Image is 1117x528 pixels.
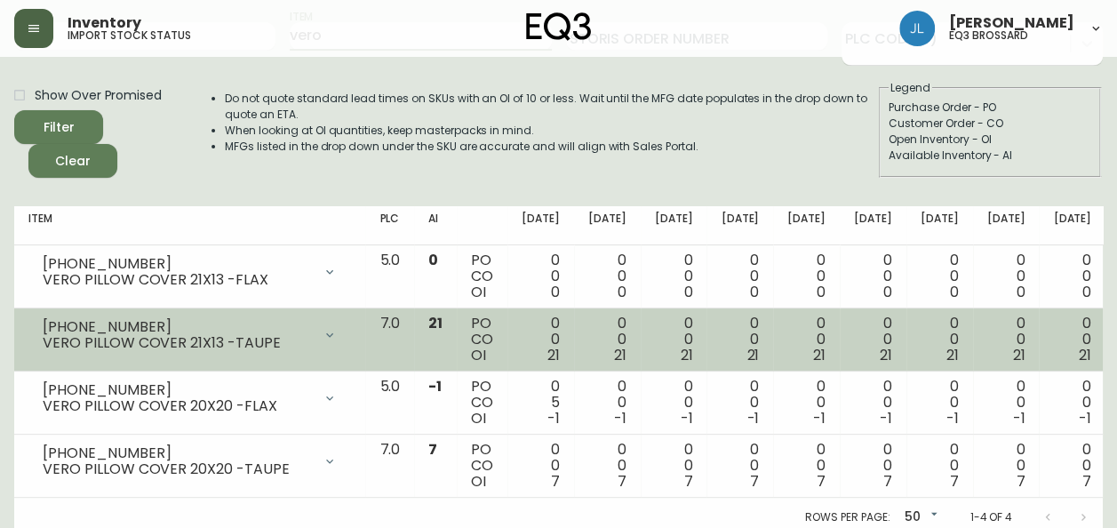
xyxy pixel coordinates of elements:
div: 0 0 [854,316,892,364]
span: 0 [817,282,826,302]
span: -1 [1079,408,1091,428]
span: 7 [1016,471,1025,492]
td: 7.0 [365,308,414,372]
div: Customer Order - CO [889,116,1091,132]
div: 0 0 [1053,442,1091,490]
div: 0 0 [721,379,759,427]
div: 0 0 [1053,252,1091,300]
span: 21 [681,345,693,365]
div: 0 0 [987,442,1025,490]
div: 0 0 [987,316,1025,364]
span: -1 [1012,408,1025,428]
span: -1 [813,408,826,428]
span: Clear [43,150,103,172]
th: AI [414,206,457,245]
span: Inventory [68,16,141,30]
span: 7 [883,471,892,492]
div: VERO PILLOW COVER 21X13 -FLAX [43,272,312,288]
span: OI [471,408,486,428]
div: [PHONE_NUMBER]VERO PILLOW COVER 21X13 -TAUPE [28,316,351,355]
legend: Legend [889,80,932,96]
th: [DATE] [1039,206,1105,245]
th: [DATE] [706,206,773,245]
span: 0 [551,282,560,302]
th: [DATE] [574,206,641,245]
div: 0 0 [787,316,826,364]
li: MFGs listed in the drop down under the SKU are accurate and will align with Sales Portal. [225,139,877,155]
span: 7 [750,471,759,492]
span: 21 [880,345,892,365]
div: Filter [44,116,75,139]
img: 4c684eb21b92554db63a26dcce857022 [899,11,935,46]
div: 0 0 [721,252,759,300]
p: Rows per page: [805,509,890,525]
div: 0 0 [588,379,626,427]
div: VERO PILLOW COVER 21X13 -TAUPE [43,335,312,351]
span: -1 [428,376,442,396]
span: -1 [746,408,759,428]
div: 0 0 [588,442,626,490]
div: [PHONE_NUMBER]VERO PILLOW COVER 21X13 -FLAX [28,252,351,292]
span: 7 [428,439,437,460]
div: PO CO [471,442,493,490]
td: 5.0 [365,372,414,435]
span: 0 [883,282,892,302]
th: Item [14,206,365,245]
div: 0 0 [921,379,959,427]
div: 0 0 [721,442,759,490]
div: 0 0 [522,252,560,300]
span: Show Over Promised [35,86,162,105]
div: 0 0 [987,379,1025,427]
span: 21 [1012,345,1025,365]
div: [PHONE_NUMBER] [43,445,312,461]
span: 21 [1079,345,1091,365]
span: 7 [618,471,626,492]
div: [PHONE_NUMBER] [43,382,312,398]
div: 0 0 [588,316,626,364]
span: 7 [950,471,959,492]
span: OI [471,345,486,365]
div: 0 0 [787,252,826,300]
div: [PHONE_NUMBER] [43,256,312,272]
span: 0 [950,282,959,302]
div: 0 0 [1053,379,1091,427]
div: [PHONE_NUMBER] [43,319,312,335]
div: Open Inventory - OI [889,132,1091,148]
span: -1 [681,408,693,428]
span: 0 [683,282,692,302]
div: 0 0 [921,316,959,364]
span: 21 [547,345,560,365]
span: 21 [813,345,826,365]
div: 0 0 [921,442,959,490]
span: -1 [614,408,626,428]
div: 0 0 [655,316,693,364]
img: logo [526,12,592,41]
div: [PHONE_NUMBER]VERO PILLOW COVER 20X20 -TAUPE [28,442,351,481]
div: PO CO [471,316,493,364]
span: OI [471,471,486,492]
th: [DATE] [773,206,840,245]
span: [PERSON_NAME] [949,16,1074,30]
span: 0 [428,250,438,270]
span: -1 [547,408,560,428]
h5: import stock status [68,30,191,41]
p: 1-4 of 4 [969,509,1012,525]
div: 0 0 [854,379,892,427]
div: Available Inventory - AI [889,148,1091,164]
span: 21 [614,345,626,365]
td: 7.0 [365,435,414,498]
th: [DATE] [906,206,973,245]
div: 0 0 [854,442,892,490]
span: 7 [551,471,560,492]
button: Clear [28,144,117,178]
li: When looking at OI quantities, keep masterpacks in mind. [225,123,877,139]
div: 0 0 [522,316,560,364]
div: 0 0 [655,442,693,490]
span: OI [471,282,486,302]
div: 0 5 [522,379,560,427]
span: 0 [750,282,759,302]
span: 7 [817,471,826,492]
div: VERO PILLOW COVER 20X20 -FLAX [43,398,312,414]
span: 7 [683,471,692,492]
div: 0 0 [655,379,693,427]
